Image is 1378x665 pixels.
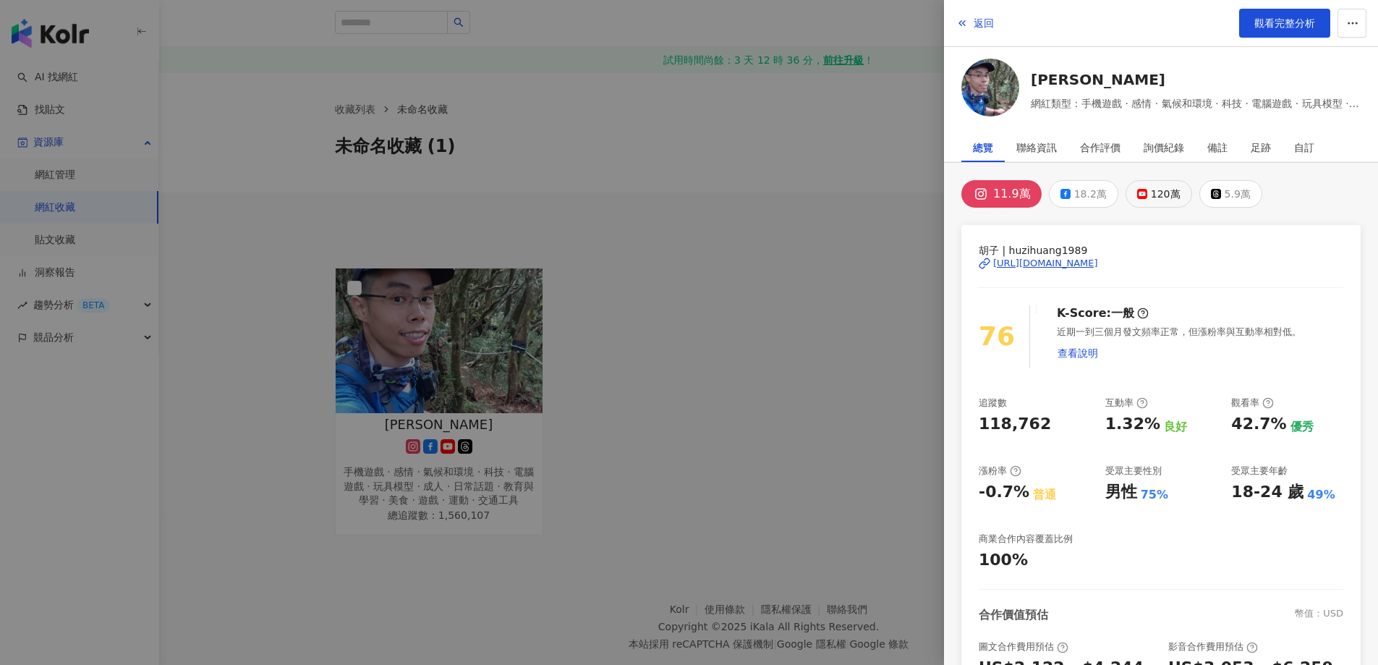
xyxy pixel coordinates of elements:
[1141,487,1168,503] div: 75%
[1058,347,1098,359] span: 查看說明
[1031,96,1361,111] span: 網紅類型：手機遊戲 · 感情 · 氣候和環境 · 科技 · 電腦遊戲 · 玩具模型 · 成人 · 日常話題 · 教育與學習 · 美食 · 遊戲 · 運動 · 交通工具
[1231,397,1274,410] div: 觀看率
[1207,133,1228,162] div: 備註
[993,257,1098,270] div: [URL][DOMAIN_NAME]
[1126,180,1192,208] button: 120萬
[1290,419,1314,435] div: 優秀
[979,465,1021,478] div: 漲粉率
[1199,180,1262,208] button: 5.9萬
[979,316,1015,357] div: 76
[1231,413,1286,436] div: 42.7%
[1105,481,1137,504] div: 男性
[1049,180,1118,208] button: 18.2萬
[1151,184,1181,204] div: 120萬
[1164,419,1187,435] div: 良好
[979,397,1007,410] div: 追蹤數
[979,607,1048,623] div: 合作價值預估
[979,242,1343,258] span: 胡子 | huzihuang1989
[1057,339,1099,368] button: 查看說明
[1031,69,1361,90] a: [PERSON_NAME]
[979,640,1068,653] div: 圖文合作費用預估
[1105,465,1162,478] div: 受眾主要性別
[993,184,1031,204] div: 11.9萬
[1016,133,1057,162] div: 聯絡資訊
[979,257,1343,270] a: [URL][DOMAIN_NAME]
[1057,305,1149,321] div: K-Score :
[1307,487,1335,503] div: 49%
[1294,133,1314,162] div: 自訂
[961,59,1019,117] img: KOL Avatar
[1080,133,1120,162] div: 合作評價
[1144,133,1184,162] div: 詢價紀錄
[1239,9,1330,38] a: 觀看完整分析
[979,481,1029,504] div: -0.7%
[979,413,1051,436] div: 118,762
[1105,413,1160,436] div: 1.32%
[1057,326,1343,368] div: 近期一到三個月發文頻率正常，但漲粉率與互動率相對低。
[974,17,994,29] span: 返回
[1225,184,1251,204] div: 5.9萬
[1074,184,1107,204] div: 18.2萬
[1231,481,1303,504] div: 18-24 歲
[1105,397,1148,410] div: 互動率
[1295,607,1343,623] div: 幣值：USD
[1251,133,1271,162] div: 足跡
[979,533,1073,546] div: 商業合作內容覆蓋比例
[973,133,993,162] div: 總覽
[1254,17,1315,29] span: 觀看完整分析
[961,180,1042,208] button: 11.9萬
[1111,305,1134,321] div: 一般
[1231,465,1288,478] div: 受眾主要年齡
[956,9,995,38] button: 返回
[1033,487,1056,503] div: 普通
[961,59,1019,122] a: KOL Avatar
[1168,640,1258,653] div: 影音合作費用預估
[979,549,1028,572] div: 100%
